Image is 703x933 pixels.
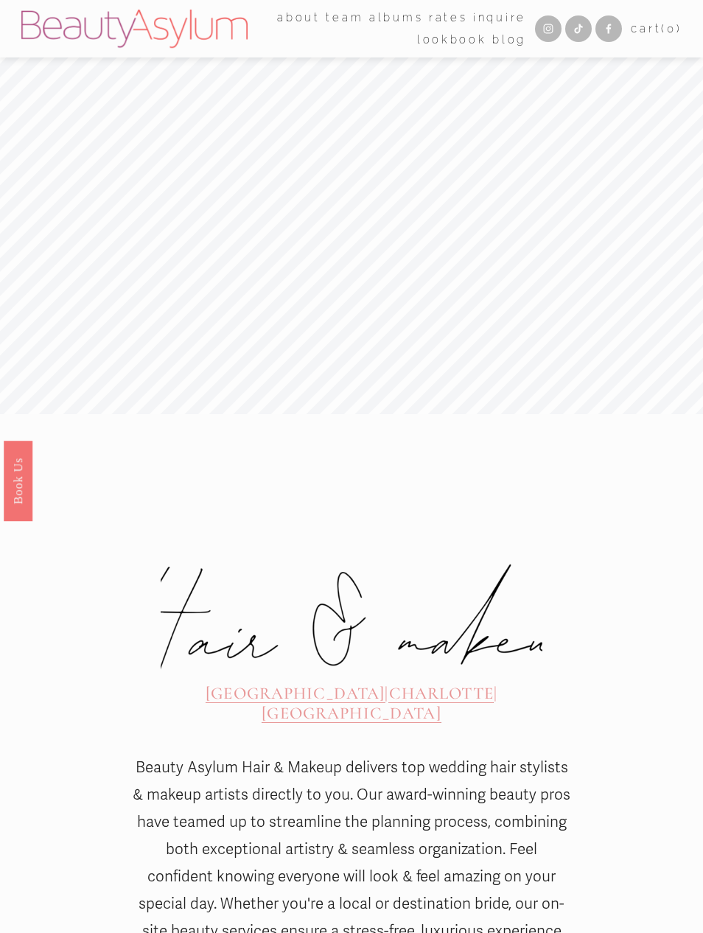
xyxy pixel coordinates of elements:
span: ( ) [661,22,682,35]
img: Beauty Asylum | Bridal Hair &amp; Makeup Charlotte &amp; Atlanta [21,10,248,48]
a: albums [369,7,423,29]
a: Blog [492,29,526,51]
span: team [326,8,363,28]
a: 0 items in cart [631,19,682,39]
span: | [494,683,497,704]
span: about [277,8,321,28]
a: folder dropdown [277,7,321,29]
a: Inquire [473,7,526,29]
a: Facebook [595,15,622,42]
span: 0 [667,22,676,35]
a: Rates [429,7,468,29]
a: CHARLOTTE [389,683,494,704]
a: TikTok [565,15,592,42]
a: Lookbook [417,29,487,51]
span: | [385,683,388,704]
a: [GEOGRAPHIC_DATA] [262,703,441,724]
a: Book Us [4,441,32,521]
a: [GEOGRAPHIC_DATA] [206,683,385,704]
a: folder dropdown [326,7,363,29]
a: Instagram [535,15,562,42]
